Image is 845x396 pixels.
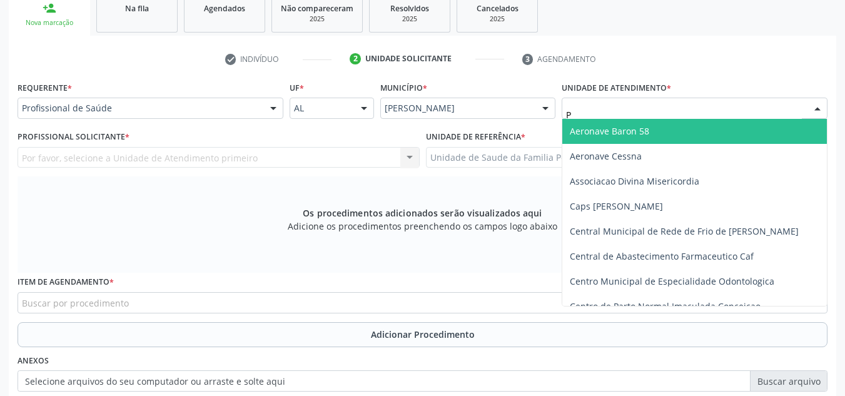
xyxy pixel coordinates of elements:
label: Item de agendamento [18,273,114,292]
span: Na fila [125,3,149,14]
span: Adicione os procedimentos preenchendo os campos logo abaixo [288,220,557,233]
div: 2 [350,53,361,64]
label: Anexos [18,352,49,371]
label: UF [290,78,304,98]
span: AL [294,102,348,114]
label: Município [380,78,427,98]
span: Aeronave Baron 58 [570,125,649,137]
span: Central Municipal de Rede de Frio de [PERSON_NAME] [570,225,799,237]
div: person_add [43,1,56,15]
div: 2025 [281,14,353,24]
span: Os procedimentos adicionados serão visualizados aqui [303,206,542,220]
span: Agendados [204,3,245,14]
span: Associacao Divina Misericordia [570,175,699,187]
label: Requerente [18,78,72,98]
label: Profissional Solicitante [18,128,129,147]
label: Unidade de atendimento [562,78,671,98]
span: Cancelados [477,3,519,14]
span: Buscar por procedimento [22,297,129,310]
span: Aeronave Cessna [570,150,642,162]
span: Caps [PERSON_NAME] [570,200,663,212]
div: Unidade solicitante [365,53,452,64]
span: [PERSON_NAME] [385,102,530,114]
div: 2025 [378,14,441,24]
label: Unidade de referência [426,128,525,147]
span: Não compareceram [281,3,353,14]
span: Centro de Parto Normal Imaculada Conceicao [570,300,761,312]
input: Unidade de atendimento [566,102,802,127]
span: Profissional de Saúde [22,102,258,114]
span: Adicionar Procedimento [371,328,475,341]
span: Resolvidos [390,3,429,14]
span: Centro Municipal de Especialidade Odontologica [570,275,774,287]
button: Adicionar Procedimento [18,322,827,347]
div: 2025 [466,14,529,24]
span: Central de Abastecimento Farmaceutico Caf [570,250,754,262]
div: Nova marcação [18,18,81,28]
